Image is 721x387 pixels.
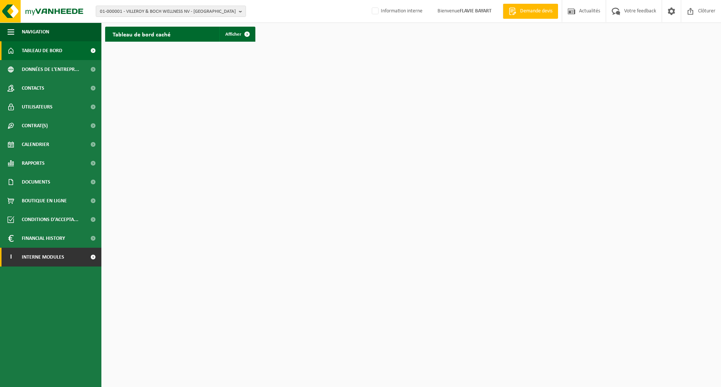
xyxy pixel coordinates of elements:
[22,79,44,98] span: Contacts
[8,248,14,267] span: I
[219,27,255,42] a: Afficher
[22,173,50,191] span: Documents
[370,6,422,17] label: Information interne
[22,116,48,135] span: Contrat(s)
[22,135,49,154] span: Calendrier
[22,210,78,229] span: Conditions d'accepta...
[22,154,45,173] span: Rapports
[518,8,554,15] span: Demande devis
[105,27,178,41] h2: Tableau de bord caché
[96,6,246,17] button: 01-000001 - VILLEROY & BOCH WELLNESS NV - [GEOGRAPHIC_DATA]
[22,229,65,248] span: Financial History
[22,60,79,79] span: Données de l'entrepr...
[503,4,558,19] a: Demande devis
[225,32,241,37] span: Afficher
[460,8,492,14] strong: FLAVIE BAYART
[100,6,236,17] span: 01-000001 - VILLEROY & BOCH WELLNESS NV - [GEOGRAPHIC_DATA]
[22,191,67,210] span: Boutique en ligne
[22,41,62,60] span: Tableau de bord
[22,98,53,116] span: Utilisateurs
[22,248,64,267] span: Interne modules
[22,23,49,41] span: Navigation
